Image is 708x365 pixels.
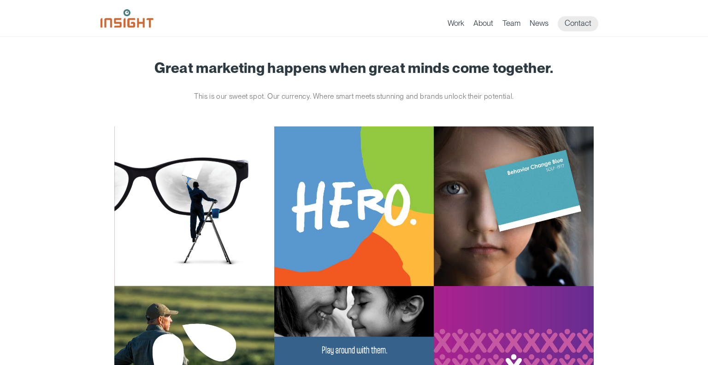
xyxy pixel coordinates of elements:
img: South Dakota Department of Social Services – Childcare Promotion [274,126,434,287]
h1: Great marketing happens when great minds come together. [114,60,594,76]
a: Team [502,18,520,31]
img: Insight Marketing Design [100,9,153,28]
a: Contact [558,16,598,31]
a: About [473,18,493,31]
img: Ophthalmology Limited [114,126,274,287]
p: This is our sweet spot. Our currency. Where smart meets stunning and brands unlock their potential. [181,90,527,103]
img: South Dakota Department of Health – Childhood Lead Poisoning Prevention [434,126,594,287]
a: News [530,18,549,31]
a: Work [448,18,464,31]
nav: primary navigation menu [448,16,608,31]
